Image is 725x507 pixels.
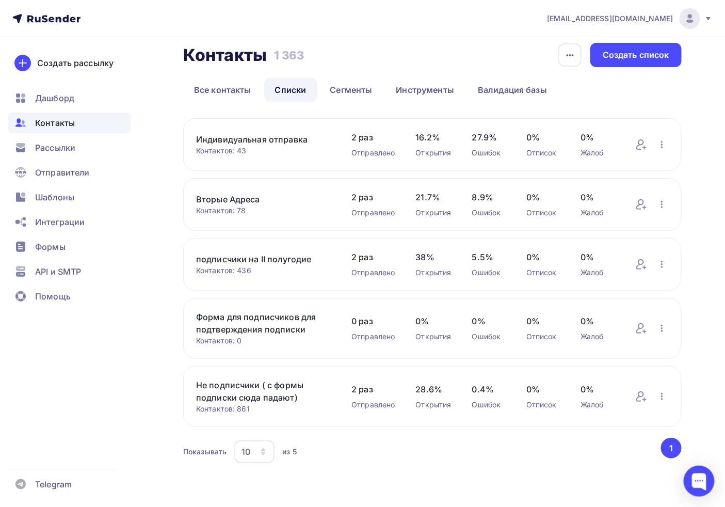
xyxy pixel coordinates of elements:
[35,166,90,179] span: Отправители
[581,148,614,158] div: Жалоб
[416,251,452,263] span: 38%
[581,315,614,327] span: 0%
[234,440,275,464] button: 10
[416,383,452,395] span: 28.6%
[661,438,682,458] button: Go to page 1
[282,447,297,457] div: из 5
[526,400,560,410] div: Отписок
[351,251,395,263] span: 2 раз
[351,191,395,203] span: 2 раз
[416,208,452,218] div: Открытия
[416,191,452,203] span: 21.7%
[526,148,560,158] div: Отписок
[8,187,131,208] a: Шаблоны
[35,216,85,228] span: Интеграции
[526,383,560,395] span: 0%
[35,241,66,253] span: Формы
[8,162,131,183] a: Отправители
[35,191,74,203] span: Шаблоны
[416,148,452,158] div: Открытия
[581,267,614,278] div: Жалоб
[196,193,331,205] a: Вторые Адреса
[196,146,331,156] div: Контактов: 43
[472,131,506,144] span: 27.9%
[526,208,560,218] div: Отписок
[526,315,560,327] span: 0%
[351,267,395,278] div: Отправлено
[35,478,72,490] span: Telegram
[35,117,75,129] span: Контакты
[35,265,81,278] span: API и SMTP
[659,438,682,458] ul: Pagination
[472,267,506,278] div: Ошибок
[581,331,614,342] div: Жалоб
[467,78,558,102] a: Валидация базы
[196,404,331,414] div: Контактов: 861
[35,92,74,104] span: Дашборд
[472,383,506,395] span: 0.4%
[581,400,614,410] div: Жалоб
[319,78,383,102] a: Сегменты
[241,446,250,458] div: 10
[35,290,71,303] span: Помощь
[351,400,395,410] div: Отправлено
[385,78,465,102] a: Инструменты
[526,267,560,278] div: Отписок
[196,253,331,265] a: подписчики на II полугодие
[8,236,131,257] a: Формы
[351,315,395,327] span: 0 раз
[472,191,506,203] span: 8.9%
[351,131,395,144] span: 2 раз
[472,208,506,218] div: Ошибок
[472,148,506,158] div: Ошибок
[472,331,506,342] div: Ошибок
[8,113,131,133] a: Контакты
[183,447,227,457] div: Показывать
[196,336,331,346] div: Контактов: 0
[581,208,614,218] div: Жалоб
[526,191,560,203] span: 0%
[581,251,614,263] span: 0%
[8,88,131,108] a: Дашборд
[472,400,506,410] div: Ошибок
[35,141,75,154] span: Рассылки
[472,315,506,327] span: 0%
[416,267,452,278] div: Открытия
[196,205,331,216] div: Контактов: 78
[8,137,131,158] a: Рассылки
[581,131,614,144] span: 0%
[183,45,267,66] h2: Контакты
[416,315,452,327] span: 0%
[196,379,331,404] a: Не подписчики ( с формы подписки сюда падают)
[196,265,331,276] div: Контактов: 436
[603,49,669,61] div: Создать список
[581,191,614,203] span: 0%
[351,208,395,218] div: Отправлено
[264,78,317,102] a: Списки
[472,251,506,263] span: 5.5%
[351,331,395,342] div: Отправлено
[274,48,304,62] h3: 1 363
[581,383,614,395] span: 0%
[526,331,560,342] div: Отписок
[547,8,713,29] a: [EMAIL_ADDRESS][DOMAIN_NAME]
[196,311,331,336] a: Форма для подписчиков для подтверждения подписки
[526,131,560,144] span: 0%
[196,133,331,146] a: Индивидуальная отправка
[416,131,452,144] span: 16.2%
[416,400,452,410] div: Открытия
[547,13,673,24] span: [EMAIL_ADDRESS][DOMAIN_NAME]
[351,148,395,158] div: Отправлено
[351,383,395,395] span: 2 раз
[416,331,452,342] div: Открытия
[526,251,560,263] span: 0%
[37,57,114,69] div: Создать рассылку
[183,78,262,102] a: Все контакты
